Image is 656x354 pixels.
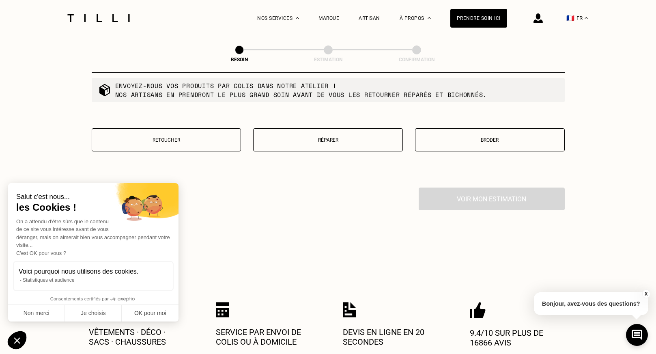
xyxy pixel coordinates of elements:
img: Icon [470,302,486,318]
button: X [642,289,650,298]
div: Besoin [199,57,280,63]
img: Logo du service de couturière Tilli [65,14,133,22]
p: Broder [419,137,560,143]
button: Réparer [253,128,403,151]
div: Estimation [288,57,369,63]
div: Confirmation [376,57,457,63]
img: Menu déroulant [296,17,299,19]
img: menu déroulant [585,17,588,19]
button: Broder [415,128,565,151]
button: Retoucher [92,128,241,151]
img: Icon [216,302,229,317]
p: 9.4/10 sur plus de 16866 avis [470,328,567,348]
p: Devis en ligne en 20 secondes [343,327,440,347]
a: Prendre soin ici [450,9,507,28]
img: commande colis [98,84,111,97]
p: Réparer [258,137,398,143]
img: Menu déroulant à propos [428,17,431,19]
a: Marque [318,15,339,21]
p: Vêtements · Déco · Sacs · Chaussures [89,327,186,347]
a: Artisan [359,15,380,21]
p: Service par envoi de colis ou à domicile [216,327,313,347]
p: Envoyez-nous vos produits par colis dans notre atelier ! Nos artisans en prendront le plus grand ... [115,81,487,99]
span: 🇫🇷 [566,14,574,22]
p: Bonjour, avez-vous des questions? [534,292,648,315]
p: Retoucher [96,137,237,143]
img: Icon [343,302,356,317]
img: icône connexion [533,13,543,23]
